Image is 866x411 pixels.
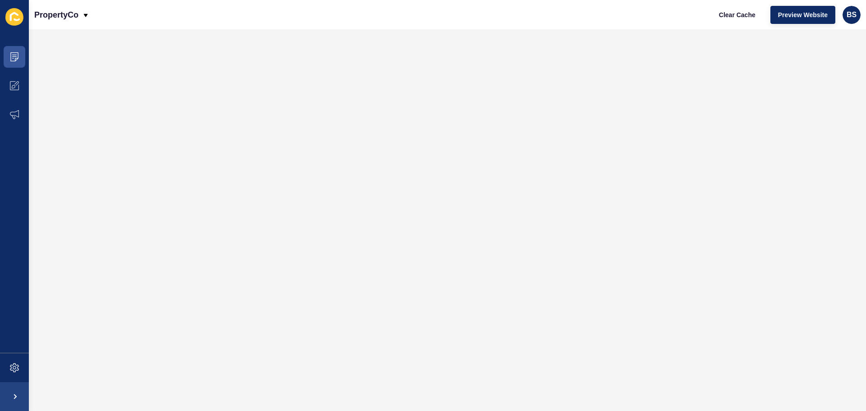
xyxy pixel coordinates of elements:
p: PropertyCo [34,4,78,26]
button: Clear Cache [711,6,763,24]
button: Preview Website [770,6,835,24]
span: BS [847,10,857,19]
span: Preview Website [778,10,828,19]
span: Clear Cache [719,10,755,19]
